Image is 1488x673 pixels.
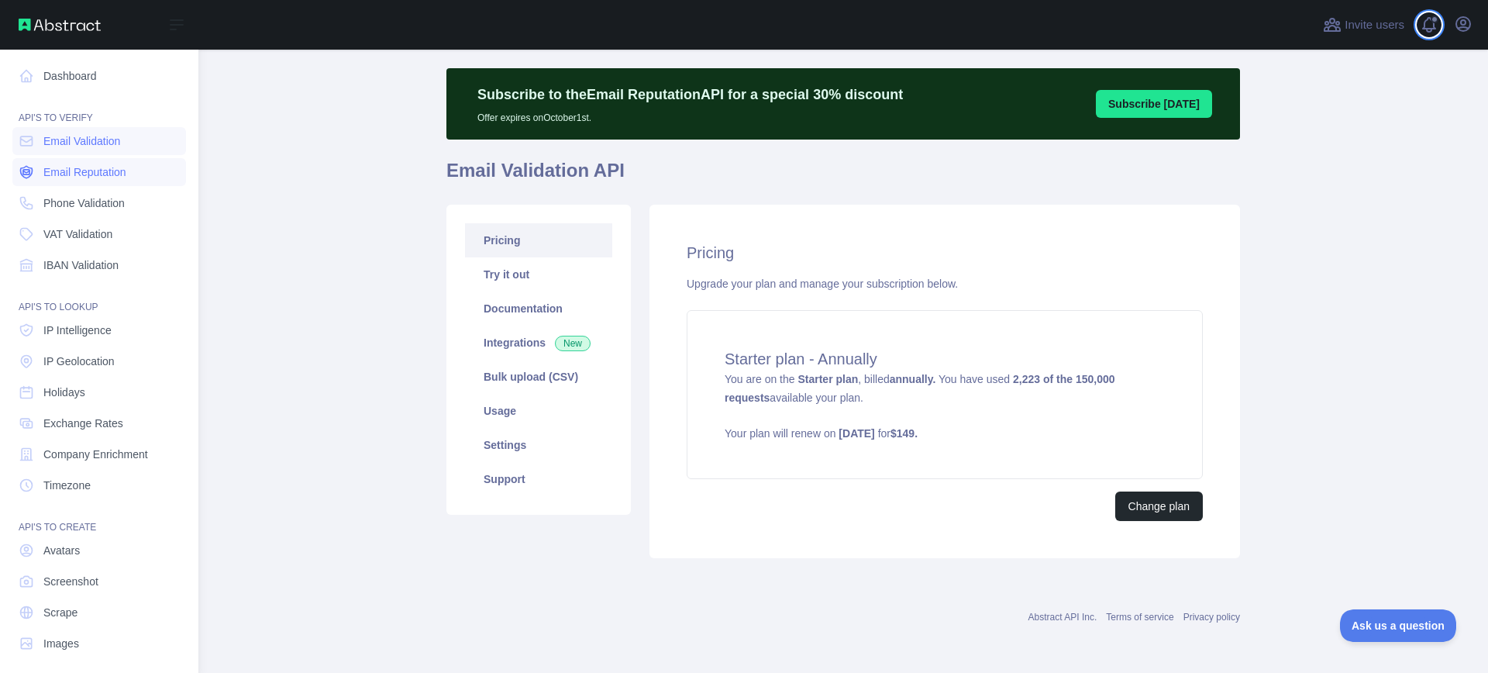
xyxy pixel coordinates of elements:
p: Subscribe to the Email Reputation API for a special 30 % discount [477,84,903,105]
img: Abstract API [19,19,101,31]
span: Email Validation [43,133,120,149]
iframe: Toggle Customer Support [1340,609,1457,642]
span: IP Geolocation [43,354,115,369]
strong: $ 149 . [890,427,918,440]
span: Exchange Rates [43,416,123,431]
a: Support [465,462,612,496]
a: Try it out [465,257,612,292]
span: Phone Validation [43,195,125,211]
span: Avatars [43,543,80,558]
a: Email Validation [12,127,186,155]
div: API'S TO LOOKUP [12,282,186,313]
a: Avatars [12,537,186,564]
a: IP Geolocation [12,347,186,375]
a: Holidays [12,378,186,406]
a: Settings [465,428,612,462]
span: Timezone [43,478,91,493]
span: You are on the , billed You have used available your plan. [725,373,1165,441]
button: Subscribe [DATE] [1096,90,1212,118]
span: Company Enrichment [43,447,148,462]
a: Dashboard [12,62,186,90]
span: VAT Validation [43,226,112,242]
strong: Starter plan [797,373,858,385]
strong: 2,223 of the 150,000 requests [725,373,1115,404]
span: New [555,336,591,351]
a: Bulk upload (CSV) [465,360,612,394]
a: Pricing [465,223,612,257]
a: IBAN Validation [12,251,186,279]
a: IP Intelligence [12,316,186,344]
div: API'S TO VERIFY [12,93,186,124]
a: Usage [465,394,612,428]
a: Exchange Rates [12,409,186,437]
h4: Starter plan - Annually [725,348,1165,370]
p: Your plan will renew on for [725,426,1165,441]
a: Integrations New [465,326,612,360]
a: Timezone [12,471,186,499]
span: Invite users [1345,16,1404,34]
button: Invite users [1320,12,1407,37]
a: Privacy policy [1183,612,1240,623]
a: Abstract API Inc. [1028,612,1097,623]
a: Phone Validation [12,189,186,217]
span: IBAN Validation [43,257,119,273]
a: Email Reputation [12,158,186,186]
h1: Email Validation API [446,158,1240,195]
a: Documentation [465,292,612,326]
a: Scrape [12,599,186,626]
span: Screenshot [43,574,98,589]
span: Scrape [43,605,77,620]
a: Images [12,630,186,657]
div: Upgrade your plan and manage your subscription below. [687,276,1203,292]
div: API'S TO CREATE [12,502,186,533]
a: Screenshot [12,568,186,595]
span: IP Intelligence [43,323,112,338]
strong: [DATE] [839,427,874,440]
strong: annually. [890,373,936,385]
a: VAT Validation [12,220,186,248]
a: Company Enrichment [12,440,186,468]
span: Holidays [43,385,85,400]
span: Email Reputation [43,164,126,180]
span: Images [43,636,79,651]
button: Change plan [1115,492,1203,521]
p: Offer expires on October 1st. [477,105,903,124]
a: Terms of service [1106,612,1173,623]
h2: Pricing [687,242,1203,264]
